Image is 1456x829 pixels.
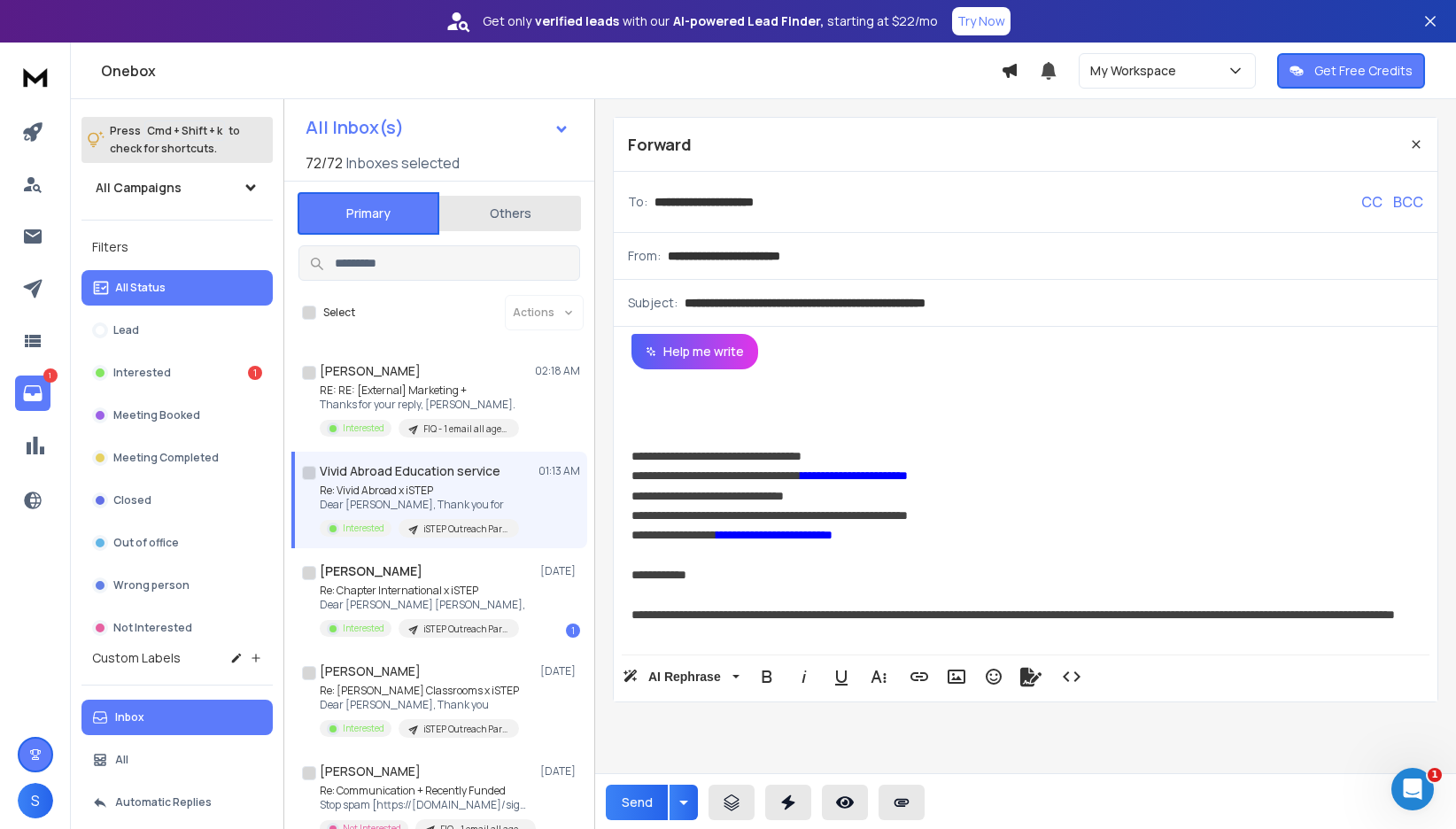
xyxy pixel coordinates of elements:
p: From: [628,247,661,265]
p: Interested [343,622,384,635]
p: [DATE] [540,664,580,678]
p: Closed [113,493,151,507]
h1: [PERSON_NAME] [320,562,422,580]
p: iSTEP Outreach Partner [423,523,508,536]
p: Thanks for your reply, [PERSON_NAME]. [320,398,519,412]
button: Interested1 [81,355,273,391]
p: Re: Chapter International x iSTEP [320,584,525,598]
button: All Campaigns [81,170,273,205]
h3: Inboxes selected [346,152,460,174]
button: Help me write [631,334,758,369]
p: Stop spam [https://[DOMAIN_NAME]/signatures/img/Kiweerouge_Logo_Favicon_20x20px_V2_sRVB.svg]https... [320,798,532,812]
p: Dear [PERSON_NAME], Thank you for [320,498,519,512]
p: FIQ - 1 email all agencies [423,422,508,436]
p: Inbox [115,710,144,724]
span: Cmd + Shift + k [144,120,225,141]
p: [DATE] [540,564,580,578]
p: Wrong person [113,578,190,593]
p: 01:13 AM [538,464,580,478]
button: Automatic Replies [81,785,273,820]
a: 1 [15,376,50,411]
p: Dear [PERSON_NAME], Thank you [320,698,519,712]
button: Lead [81,313,273,348]
strong: AI-powered Lead Finder, [673,12,824,30]
p: Re: Communication + Recently Funded [320,784,532,798]
h1: All Inbox(s) [306,119,404,136]
span: 1 [1428,768,1442,782]
p: Subject: [628,294,678,312]
button: Closed [81,483,273,518]
p: Try Now [957,12,1005,30]
h1: Onebox [101,60,1001,81]
button: Not Interested [81,610,273,646]
p: 02:18 AM [535,364,580,378]
p: BCC [1393,191,1423,213]
p: Lead [113,323,139,337]
img: logo [18,60,53,93]
p: All [115,753,128,767]
button: AI Rephrase [619,659,743,694]
p: iSTEP Outreach Partner [423,623,508,636]
strong: verified leads [535,12,619,30]
button: Bold (⌘B) [750,659,784,694]
p: Press to check for shortcuts. [110,122,240,158]
button: Emoticons [977,659,1011,694]
p: Out of office [113,536,179,550]
button: More Text [862,659,895,694]
button: Insert Image (⌘P) [940,659,973,694]
button: Get Free Credits [1277,53,1425,89]
span: 72 / 72 [306,152,343,174]
button: Primary [298,192,439,235]
h1: Vivid Abroad Education service [320,462,500,480]
iframe: Intercom live chat [1391,768,1434,810]
p: All Status [115,281,166,295]
button: Others [439,194,581,233]
p: Interested [343,722,384,735]
button: Inbox [81,700,273,735]
p: Forward [628,132,692,157]
button: Italic (⌘I) [787,659,821,694]
label: Select [323,306,355,320]
h1: [PERSON_NAME] [320,362,421,380]
button: Out of office [81,525,273,561]
h3: Custom Labels [92,649,181,667]
h1: [PERSON_NAME] [320,662,421,680]
h3: Filters [81,235,273,260]
p: CC [1361,191,1382,213]
button: Signature [1014,659,1048,694]
button: Code View [1055,659,1088,694]
p: To: [628,193,647,211]
button: Meeting Booked [81,398,273,433]
div: 1 [566,624,580,638]
p: Interested [343,422,384,435]
p: Re: Vivid Abroad x iSTEP [320,484,519,498]
button: Meeting Completed [81,440,273,476]
div: 1 [248,366,262,380]
button: All Inbox(s) [291,110,584,145]
p: Automatic Replies [115,795,212,810]
p: Interested [113,366,171,380]
p: Interested [343,522,384,535]
p: Meeting Completed [113,451,219,465]
h1: [PERSON_NAME] [320,763,421,780]
p: Meeting Booked [113,408,200,422]
p: Dear [PERSON_NAME] [PERSON_NAME], [320,598,525,612]
p: [DATE] [540,764,580,779]
p: RE: RE: [External] Marketing + [320,384,519,398]
p: 1 [43,368,58,383]
p: Get only with our starting at $22/mo [483,12,938,30]
p: iSTEP Outreach Partner [423,723,508,736]
button: S [18,783,53,818]
button: All [81,742,273,778]
button: All Status [81,270,273,306]
p: Get Free Credits [1314,62,1413,80]
button: Insert Link (⌘K) [902,659,936,694]
p: Re: [PERSON_NAME] Classrooms x iSTEP [320,684,519,698]
p: Not Interested [113,621,192,635]
p: My Workspace [1090,62,1183,80]
button: Wrong person [81,568,273,603]
span: AI Rephrase [645,670,724,685]
button: Try Now [952,7,1011,35]
button: Underline (⌘U) [825,659,858,694]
